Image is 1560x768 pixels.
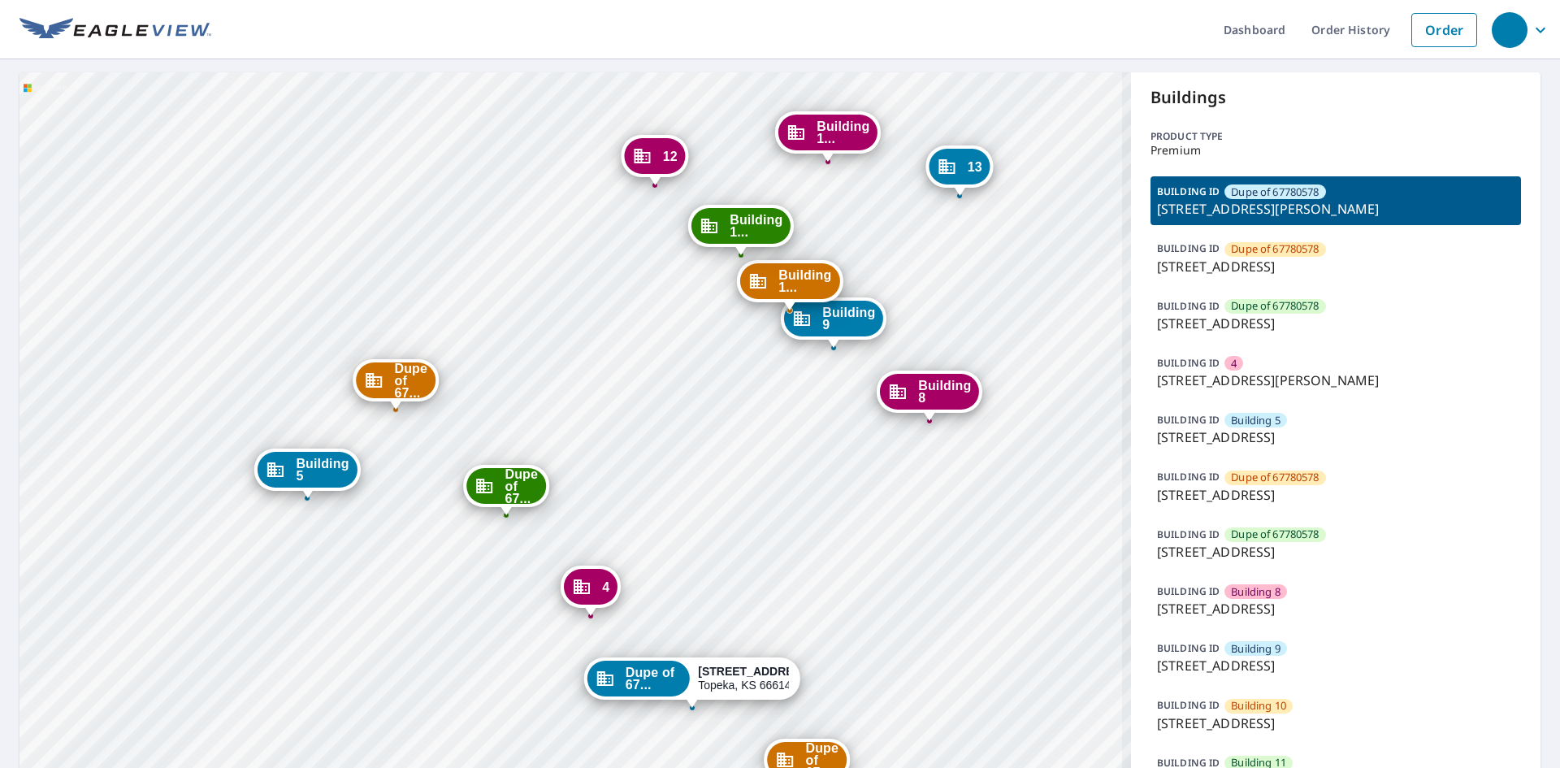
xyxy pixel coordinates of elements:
[1231,241,1319,257] span: Dupe of 67780578
[1150,144,1521,157] p: Premium
[602,581,609,593] span: 4
[730,214,782,238] span: Building 1...
[1231,584,1280,600] span: Building 8
[1157,542,1514,562] p: [STREET_ADDRESS]
[622,135,689,185] div: Dropped pin, building 12, Commercial property, 3925 Southwest Twilight Drive Topeka, KS 66614
[1231,698,1286,714] span: Building 10
[822,306,875,331] span: Building 9
[1157,485,1514,505] p: [STREET_ADDRESS]
[1157,641,1220,655] p: BUILDING ID
[1157,413,1220,427] p: BUILDING ID
[1231,413,1280,428] span: Building 5
[1157,584,1220,598] p: BUILDING ID
[1411,13,1477,47] a: Order
[1157,698,1220,712] p: BUILDING ID
[1150,129,1521,144] p: Product type
[353,359,439,410] div: Dropped pin, building Dupe of 67780578, Commercial property, 3925 Southwest Twilight Drive Topeka...
[1157,527,1220,541] p: BUILDING ID
[1157,241,1220,255] p: BUILDING ID
[1157,371,1514,390] p: [STREET_ADDRESS][PERSON_NAME]
[1157,314,1514,333] p: [STREET_ADDRESS]
[775,111,881,162] div: Dropped pin, building Building 16, Commercial property, 3925 Southwest Twilight Drive Topeka, KS ...
[1231,527,1319,542] span: Dupe of 67780578
[254,449,360,499] div: Dropped pin, building Building 5, Commercial property, 3925 Southwest Twilight Drive Topeka, KS 6...
[463,465,549,515] div: Dropped pin, building Dupe of 67780578, Commercial property, 3925 Southwest Twilight Drive Topeka...
[394,362,427,399] span: Dupe of 67...
[698,665,789,692] div: Topeka, KS 66614
[688,205,794,255] div: Dropped pin, building Building 11, Commercial property, 3925 Southwest Twilight Drive Topeka, KS ...
[19,18,211,42] img: EV Logo
[1231,641,1280,657] span: Building 9
[1157,470,1220,484] p: BUILDING ID
[968,161,982,173] span: 13
[778,269,831,293] span: Building 1...
[918,380,971,404] span: Building 8
[505,468,538,505] span: Dupe of 67...
[1157,356,1220,370] p: BUILDING ID
[1157,184,1220,198] p: BUILDING ID
[1157,714,1514,733] p: [STREET_ADDRESS]
[1231,470,1319,485] span: Dupe of 67780578
[1231,356,1237,371] span: 4
[1157,427,1514,447] p: [STREET_ADDRESS]
[296,458,349,482] span: Building 5
[817,120,869,145] span: Building 1...
[781,297,886,348] div: Dropped pin, building Building 9, Commercial property, 3925 Southwest Twilight Drive Topeka, KS 6...
[737,260,843,310] div: Dropped pin, building Building 10, Commercial property, 3925 Southwest Twilight Drive Topeka, KS ...
[1157,599,1514,618] p: [STREET_ADDRESS]
[877,371,982,421] div: Dropped pin, building Building 8, Commercial property, 3925 Southwest Twilight Drive Topeka, KS 6...
[1157,199,1514,219] p: [STREET_ADDRESS][PERSON_NAME]
[698,665,812,678] strong: [STREET_ADDRESS]
[561,566,621,616] div: Dropped pin, building 4, Commercial property, 3925 Southwest Twilight Dr Topeka, KS 66614
[584,657,800,708] div: Dropped pin, building Dupe of 67780578, Commercial property, 3925 SW Twilight Dr Topeka, KS 66614
[1157,656,1514,675] p: [STREET_ADDRESS]
[1157,299,1220,313] p: BUILDING ID
[1150,85,1521,110] p: Buildings
[663,150,678,163] span: 12
[1231,184,1319,200] span: Dupe of 67780578
[926,145,994,196] div: Dropped pin, building 13, Commercial property, 3925 Southwest Twilight Drive Topeka, KS 66614
[1157,257,1514,276] p: [STREET_ADDRESS]
[1231,298,1319,314] span: Dupe of 67780578
[626,666,682,691] span: Dupe of 67...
